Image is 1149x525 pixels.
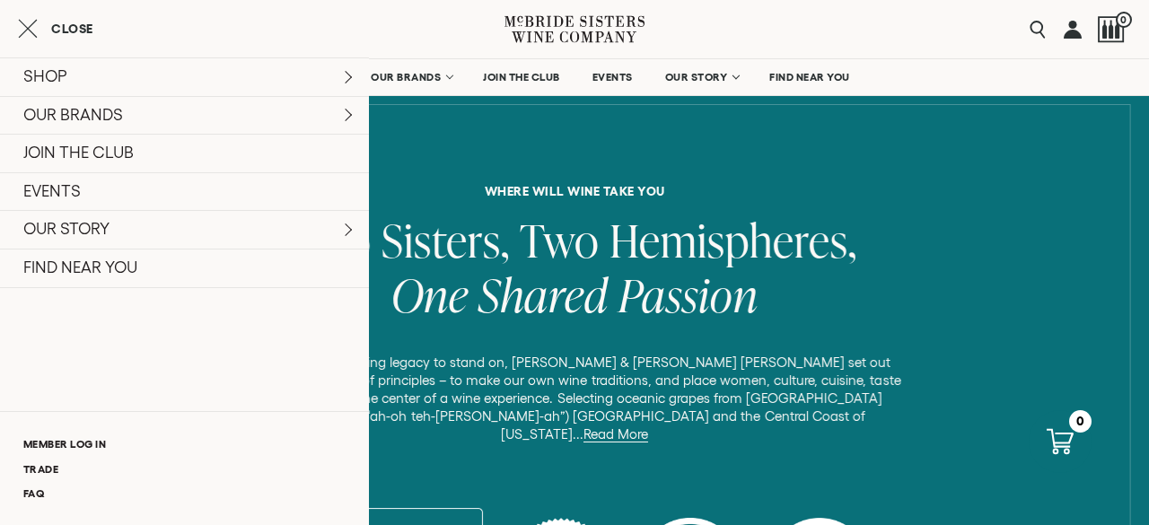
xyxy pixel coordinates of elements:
span: OUR STORY [665,71,728,83]
span: Two [520,209,600,271]
span: Two [292,209,372,271]
a: FIND NEAR YOU [758,59,862,95]
div: 0 [1069,410,1092,433]
a: OUR STORY [653,59,750,95]
a: Read More [583,426,648,442]
p: With no winemaking legacy to stand on, [PERSON_NAME] & [PERSON_NAME] [PERSON_NAME] set out guided... [237,354,912,443]
button: Close cart [18,18,93,39]
span: 0 [1116,12,1132,28]
span: Shared [478,264,609,326]
span: FIND NEAR YOU [769,71,850,83]
h6: where will wine take you [13,185,1135,197]
span: Passion [618,264,758,326]
span: JOIN THE CLUB [483,71,560,83]
span: Sisters, [382,209,510,271]
a: EVENTS [581,59,645,95]
span: Hemispheres, [610,209,857,271]
span: Close [51,22,93,35]
a: OUR BRANDS [359,59,462,95]
span: EVENTS [592,71,633,83]
span: One [391,264,469,326]
a: JOIN THE CLUB [471,59,572,95]
span: OUR BRANDS [371,71,441,83]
